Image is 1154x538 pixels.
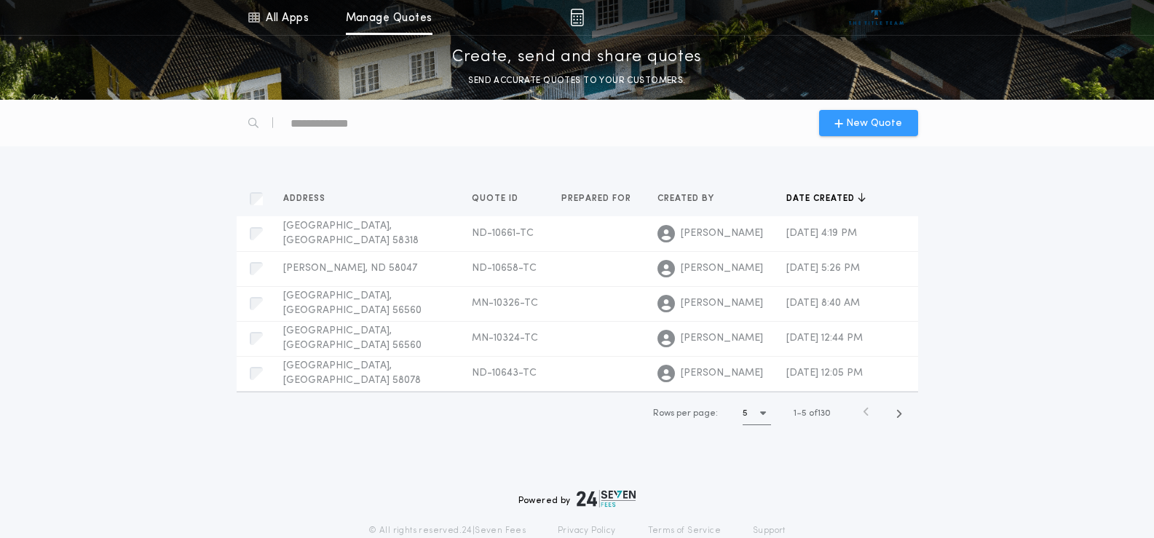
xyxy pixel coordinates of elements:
[472,333,538,344] span: MN-10324-TC
[472,193,521,205] span: Quote ID
[283,263,417,274] span: [PERSON_NAME], ND 58047
[472,298,538,309] span: MN-10326-TC
[819,110,918,136] button: New Quote
[786,298,860,309] span: [DATE] 8:40 AM
[653,409,718,418] span: Rows per page:
[681,331,763,346] span: [PERSON_NAME]
[753,525,786,537] a: Support
[743,406,748,421] h1: 5
[472,228,534,239] span: ND-10661-TC
[283,290,422,316] span: [GEOGRAPHIC_DATA], [GEOGRAPHIC_DATA] 56560
[561,193,634,205] span: Prepared for
[849,10,904,25] img: vs-icon
[802,409,807,418] span: 5
[570,9,584,26] img: img
[786,193,858,205] span: Date created
[472,368,537,379] span: ND-10643-TC
[577,490,636,507] img: logo
[472,263,537,274] span: ND-10658-TC
[472,191,529,206] button: Quote ID
[743,402,771,425] button: 5
[786,191,866,206] button: Date created
[283,360,421,386] span: [GEOGRAPHIC_DATA], [GEOGRAPHIC_DATA] 58078
[681,296,763,311] span: [PERSON_NAME]
[786,228,857,239] span: [DATE] 4:19 PM
[786,263,860,274] span: [DATE] 5:26 PM
[558,525,616,537] a: Privacy Policy
[468,74,685,88] p: SEND ACCURATE QUOTES TO YOUR CUSTOMERS.
[283,193,328,205] span: Address
[283,191,336,206] button: Address
[368,525,526,537] p: © All rights reserved. 24|Seven Fees
[283,221,419,246] span: [GEOGRAPHIC_DATA], [GEOGRAPHIC_DATA] 58318
[786,368,863,379] span: [DATE] 12:05 PM
[681,261,763,276] span: [PERSON_NAME]
[681,366,763,381] span: [PERSON_NAME]
[518,490,636,507] div: Powered by
[681,226,763,241] span: [PERSON_NAME]
[809,407,831,420] span: of 130
[657,191,725,206] button: Created by
[846,116,902,131] span: New Quote
[786,333,863,344] span: [DATE] 12:44 PM
[648,525,721,537] a: Terms of Service
[283,325,422,351] span: [GEOGRAPHIC_DATA], [GEOGRAPHIC_DATA] 56560
[452,46,702,69] p: Create, send and share quotes
[657,193,717,205] span: Created by
[794,409,797,418] span: 1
